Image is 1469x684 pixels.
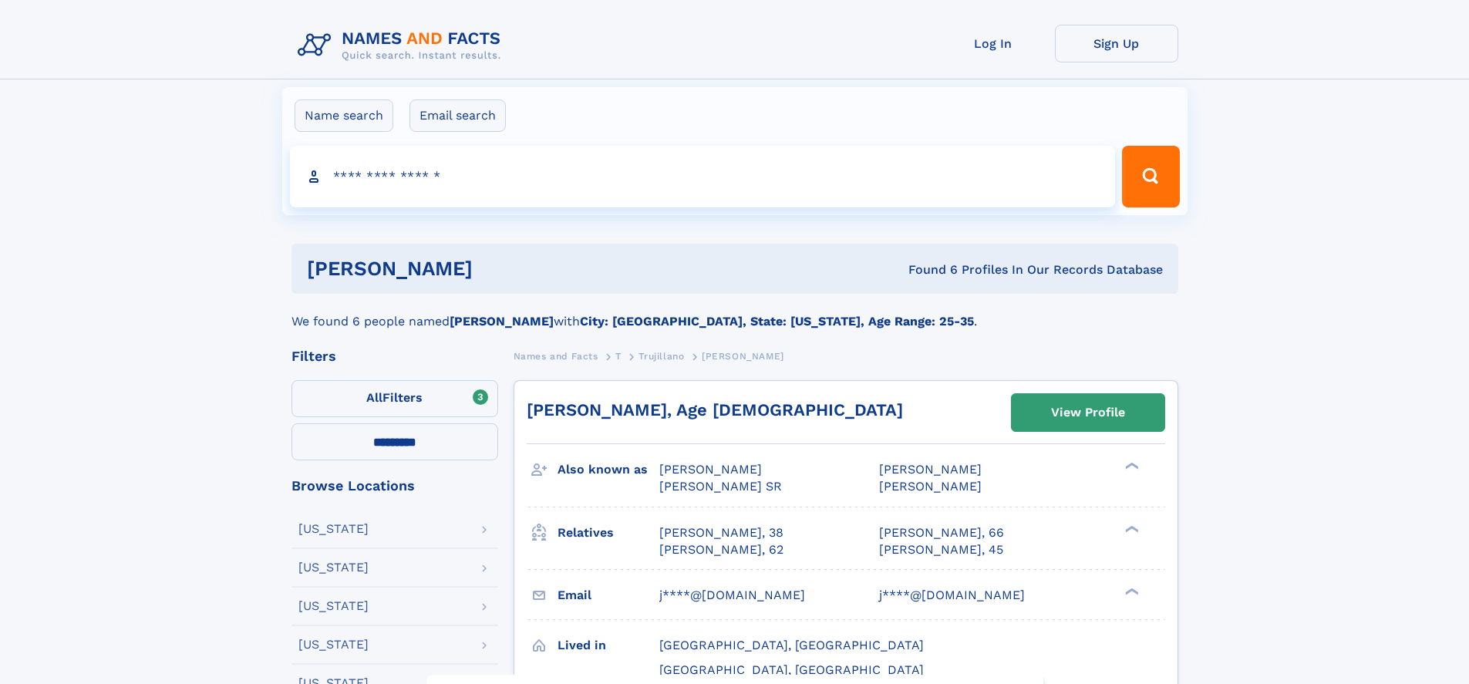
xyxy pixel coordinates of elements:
[1051,395,1125,430] div: View Profile
[638,346,684,366] a: Trujillano
[558,457,659,483] h3: Also known as
[1121,461,1140,471] div: ❯
[1121,586,1140,596] div: ❯
[291,349,498,363] div: Filters
[558,520,659,546] h3: Relatives
[879,462,982,477] span: [PERSON_NAME]
[1122,146,1179,207] button: Search Button
[615,346,622,366] a: T
[291,479,498,493] div: Browse Locations
[291,25,514,66] img: Logo Names and Facts
[659,541,783,558] a: [PERSON_NAME], 62
[659,462,762,477] span: [PERSON_NAME]
[514,346,598,366] a: Names and Facts
[1055,25,1178,62] a: Sign Up
[298,523,369,535] div: [US_STATE]
[409,99,506,132] label: Email search
[450,314,554,329] b: [PERSON_NAME]
[1121,524,1140,534] div: ❯
[659,479,782,494] span: [PERSON_NAME] SR
[879,524,1004,541] a: [PERSON_NAME], 66
[295,99,393,132] label: Name search
[879,479,982,494] span: [PERSON_NAME]
[558,632,659,659] h3: Lived in
[615,351,622,362] span: T
[659,524,783,541] a: [PERSON_NAME], 38
[366,390,382,405] span: All
[298,639,369,651] div: [US_STATE]
[558,582,659,608] h3: Email
[659,662,924,677] span: [GEOGRAPHIC_DATA], [GEOGRAPHIC_DATA]
[879,541,1003,558] a: [PERSON_NAME], 45
[291,294,1178,331] div: We found 6 people named with .
[307,259,691,278] h1: [PERSON_NAME]
[1012,394,1164,431] a: View Profile
[932,25,1055,62] a: Log In
[659,638,924,652] span: [GEOGRAPHIC_DATA], [GEOGRAPHIC_DATA]
[298,600,369,612] div: [US_STATE]
[298,561,369,574] div: [US_STATE]
[291,380,498,417] label: Filters
[702,351,784,362] span: [PERSON_NAME]
[638,351,684,362] span: Trujillano
[690,261,1163,278] div: Found 6 Profiles In Our Records Database
[580,314,974,329] b: City: [GEOGRAPHIC_DATA], State: [US_STATE], Age Range: 25-35
[527,400,903,419] a: [PERSON_NAME], Age [DEMOGRAPHIC_DATA]
[290,146,1116,207] input: search input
